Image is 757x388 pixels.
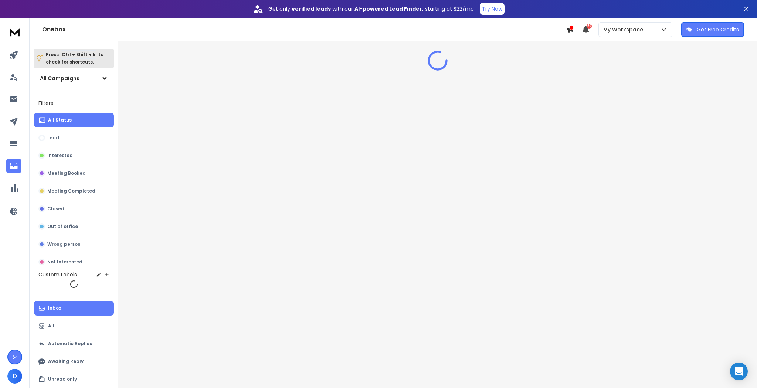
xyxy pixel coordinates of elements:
button: All [34,319,114,333]
p: Get only with our starting at $22/mo [268,5,474,13]
p: Press to check for shortcuts. [46,51,103,66]
p: Meeting Completed [47,188,95,194]
button: Wrong person [34,237,114,252]
button: D [7,369,22,384]
p: Out of office [47,224,78,229]
button: Try Now [480,3,505,15]
p: My Workspace [603,26,646,33]
p: All Status [48,117,72,123]
h3: Filters [34,98,114,108]
button: Inbox [34,301,114,316]
p: Get Free Credits [697,26,739,33]
strong: AI-powered Lead Finder, [354,5,424,13]
span: 50 [587,24,592,29]
p: Automatic Replies [48,341,92,347]
h1: Onebox [42,25,566,34]
p: Lead [47,135,59,141]
p: Unread only [48,376,77,382]
p: Closed [47,206,64,212]
button: Not Interested [34,255,114,269]
p: Awaiting Reply [48,358,84,364]
h3: Custom Labels [38,271,77,278]
p: All [48,323,54,329]
button: All Status [34,113,114,127]
button: Get Free Credits [681,22,744,37]
button: Awaiting Reply [34,354,114,369]
button: Out of office [34,219,114,234]
p: Meeting Booked [47,170,86,176]
button: Interested [34,148,114,163]
img: logo [7,25,22,39]
button: Meeting Completed [34,184,114,198]
strong: verified leads [292,5,331,13]
p: Not Interested [47,259,82,265]
span: Ctrl + Shift + k [61,50,96,59]
button: All Campaigns [34,71,114,86]
button: Meeting Booked [34,166,114,181]
button: Closed [34,201,114,216]
p: Wrong person [47,241,81,247]
p: Try Now [482,5,502,13]
button: Lead [34,130,114,145]
p: Inbox [48,305,61,311]
p: Interested [47,153,73,159]
div: Open Intercom Messenger [730,363,748,380]
h1: All Campaigns [40,75,79,82]
button: Unread only [34,372,114,387]
button: Automatic Replies [34,336,114,351]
